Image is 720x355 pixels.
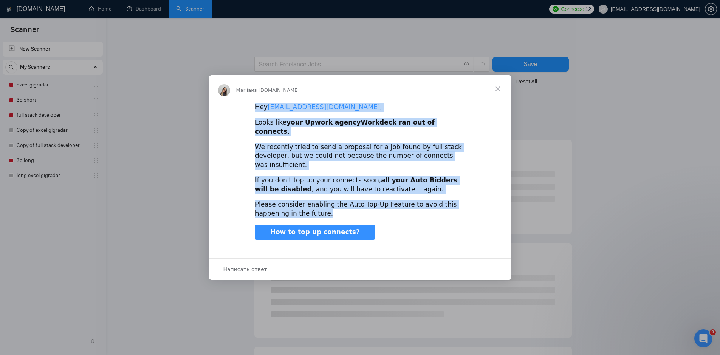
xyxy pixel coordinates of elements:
[218,84,230,96] img: Profile image for Mariia
[255,176,465,194] div: If you don't top up your connects soon, , and you will have to reactivate it again.
[255,200,465,218] div: Please consider enabling the Auto Top-Up Feature to avoid this happening in the future.
[286,119,361,126] b: your Upwork agency
[255,225,375,240] a: How to top up connects?
[270,228,360,236] span: How to top up connects?
[255,119,435,135] b: Workdeck ran out of connects
[255,103,465,112] div: Hey ,
[484,75,511,102] span: Закрыть
[255,143,465,170] div: We recently tried to send a proposal for a job found by full stack developer, but we could not be...
[236,87,251,93] span: Mariia
[251,87,299,93] span: из [DOMAIN_NAME]
[255,118,465,136] div: Looks like .
[255,176,457,193] b: your Auto Bidders will be disabled
[209,258,511,280] div: Открыть разговор и ответить
[381,176,390,184] b: all
[223,264,267,274] span: Написать ответ
[268,103,380,111] a: [EMAIL_ADDRESS][DOMAIN_NAME]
